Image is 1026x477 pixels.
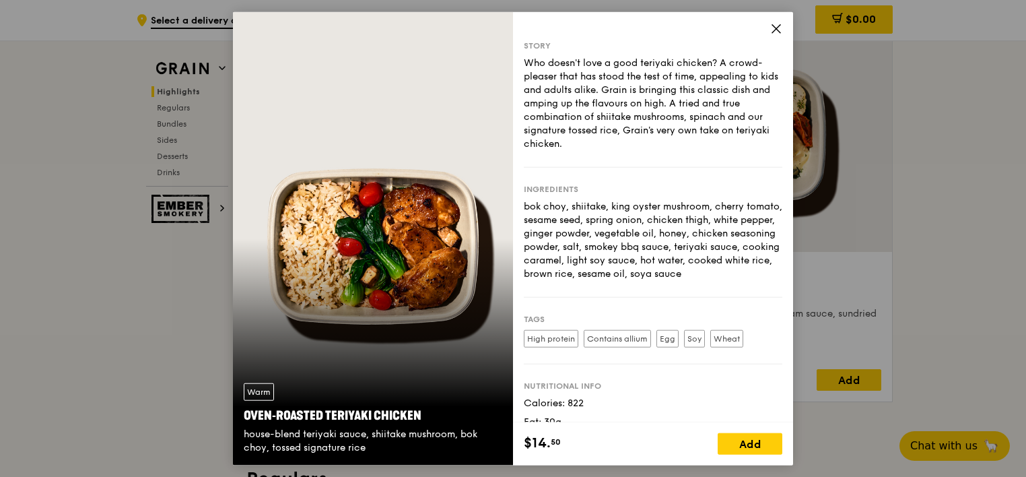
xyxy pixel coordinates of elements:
div: Warm [244,383,274,400]
div: Add [718,433,782,454]
div: Calories: 822 [524,397,782,410]
label: Egg [656,330,679,348]
label: Contains allium [584,330,651,348]
label: Wheat [710,330,743,348]
span: $14. [524,433,551,453]
div: Fat: 30g [524,416,782,429]
label: High protein [524,330,578,348]
div: Oven‑Roasted Teriyaki Chicken [244,406,502,424]
div: house-blend teriyaki sauce, shiitake mushroom, bok choy, tossed signature rice [244,427,502,454]
div: Ingredients [524,184,782,195]
div: Tags [524,314,782,325]
label: Soy [684,330,705,348]
div: bok choy, shiitake, king oyster mushroom, cherry tomato, sesame seed, spring onion, chicken thigh... [524,200,782,281]
div: Who doesn't love a good teriyaki chicken? A crowd-pleaser that has stood the test of time, appeal... [524,57,782,151]
div: Nutritional info [524,381,782,391]
div: Story [524,40,782,51]
span: 50 [551,436,561,447]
